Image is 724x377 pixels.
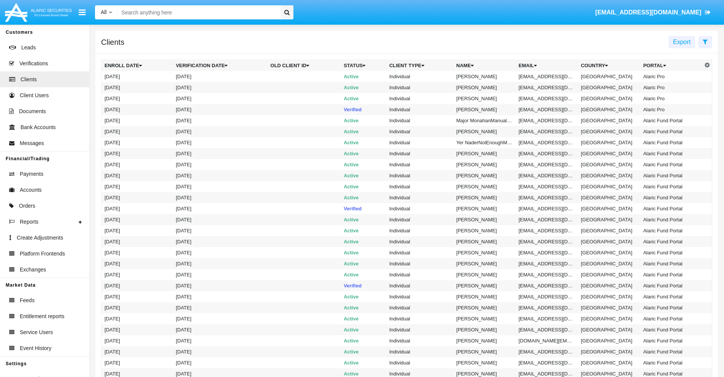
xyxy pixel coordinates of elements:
td: [EMAIL_ADDRESS][DOMAIN_NAME] [516,137,578,148]
td: Individual [386,258,453,269]
td: Active [341,93,386,104]
td: [GEOGRAPHIC_DATA] [578,291,640,302]
td: Alaric Fund Portal [640,291,702,302]
td: [PERSON_NAME] [453,148,516,159]
td: [DATE] [173,126,268,137]
td: Alaric Fund Portal [640,335,702,346]
td: [GEOGRAPHIC_DATA] [578,93,640,104]
td: Alaric Fund Portal [640,170,702,181]
td: Active [341,170,386,181]
td: [DATE] [173,357,268,368]
td: [DATE] [173,291,268,302]
td: [PERSON_NAME] [453,181,516,192]
td: [DATE] [173,346,268,357]
td: [DATE] [101,71,173,82]
td: Individual [386,181,453,192]
td: Alaric Fund Portal [640,357,702,368]
td: Alaric Pro [640,71,702,82]
td: Alaric Fund Portal [640,181,702,192]
th: Name [453,60,516,71]
td: [PERSON_NAME] [453,104,516,115]
td: Active [341,357,386,368]
span: Feeds [20,297,35,304]
td: Individual [386,170,453,181]
td: Alaric Fund Portal [640,126,702,137]
td: [DATE] [173,335,268,346]
td: [DATE] [173,71,268,82]
th: Verification date [173,60,268,71]
td: Individual [386,225,453,236]
td: [DATE] [173,181,268,192]
td: [EMAIL_ADDRESS][DOMAIN_NAME] [516,258,578,269]
td: Active [341,258,386,269]
td: [DATE] [173,225,268,236]
img: Logo image [4,1,73,24]
td: [GEOGRAPHIC_DATA] [578,82,640,93]
td: [EMAIL_ADDRESS][DOMAIN_NAME] [516,82,578,93]
td: [DATE] [101,247,173,258]
td: [DATE] [173,159,268,170]
td: [DATE] [101,192,173,203]
td: [PERSON_NAME] [453,159,516,170]
td: [EMAIL_ADDRESS][DOMAIN_NAME] [516,181,578,192]
td: [DATE] [101,159,173,170]
td: [GEOGRAPHIC_DATA] [578,346,640,357]
td: [GEOGRAPHIC_DATA] [578,247,640,258]
td: [GEOGRAPHIC_DATA] [578,357,640,368]
td: [EMAIL_ADDRESS][DOMAIN_NAME] [516,225,578,236]
td: [DATE] [101,291,173,302]
td: [DATE] [101,324,173,335]
td: Active [341,71,386,82]
td: [PERSON_NAME] [453,357,516,368]
td: [GEOGRAPHIC_DATA] [578,324,640,335]
td: Active [341,115,386,126]
td: Alaric Fund Portal [640,203,702,214]
td: [EMAIL_ADDRESS][DOMAIN_NAME] [516,115,578,126]
td: Active [341,126,386,137]
td: [DATE] [101,82,173,93]
td: [EMAIL_ADDRESS][DOMAIN_NAME] [516,236,578,247]
td: [EMAIL_ADDRESS][DOMAIN_NAME] [516,324,578,335]
th: Old Client Id [268,60,341,71]
td: Active [341,291,386,302]
span: Clients [21,76,37,84]
td: Alaric Fund Portal [640,159,702,170]
td: [DATE] [101,137,173,148]
td: [DATE] [101,214,173,225]
td: [DATE] [173,236,268,247]
td: [PERSON_NAME] [453,324,516,335]
td: Alaric Fund Portal [640,269,702,280]
td: [DATE] [173,214,268,225]
td: Alaric Fund Portal [640,115,702,126]
td: Individual [386,313,453,324]
td: Individual [386,203,453,214]
td: [GEOGRAPHIC_DATA] [578,115,640,126]
td: [DATE] [101,126,173,137]
td: Individual [386,247,453,258]
td: Individual [386,82,453,93]
td: Individual [386,159,453,170]
td: [DOMAIN_NAME][EMAIL_ADDRESS][DOMAIN_NAME] [516,335,578,346]
td: Active [341,181,386,192]
td: [PERSON_NAME] [453,126,516,137]
span: Exchanges [20,266,46,274]
span: Platform Frontends [20,250,65,258]
td: [DATE] [101,148,173,159]
td: Individual [386,214,453,225]
td: Individual [386,357,453,368]
td: [GEOGRAPHIC_DATA] [578,280,640,291]
td: Active [341,82,386,93]
td: Alaric Fund Portal [640,258,702,269]
td: [DATE] [173,148,268,159]
td: [DATE] [101,302,173,313]
td: Active [341,148,386,159]
td: Alaric Fund Portal [640,137,702,148]
td: Alaric Fund Portal [640,148,702,159]
td: [DATE] [173,247,268,258]
td: [EMAIL_ADDRESS][DOMAIN_NAME] [516,291,578,302]
td: Individual [386,126,453,137]
td: [DATE] [173,170,268,181]
td: Verified [341,203,386,214]
td: [GEOGRAPHIC_DATA] [578,269,640,280]
td: Individual [386,115,453,126]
